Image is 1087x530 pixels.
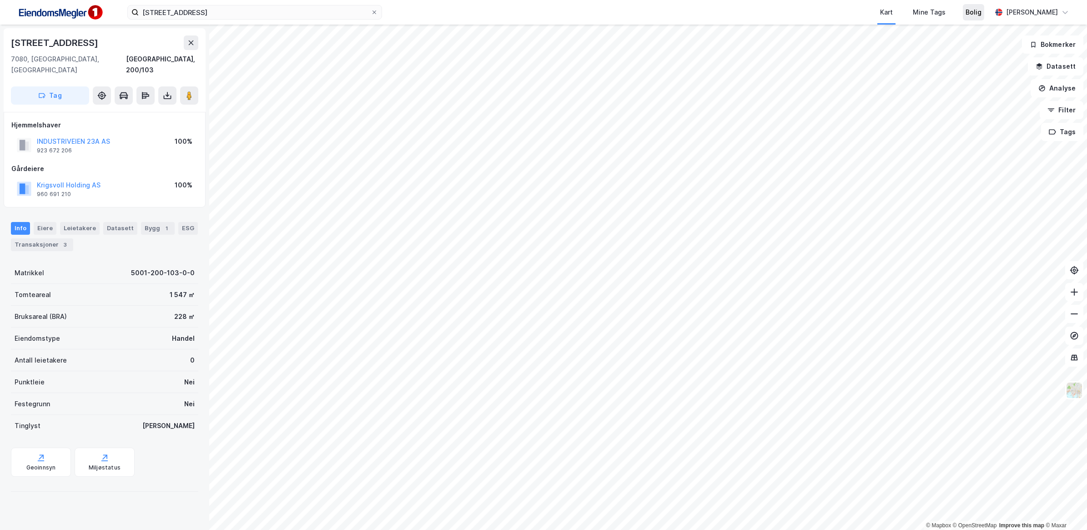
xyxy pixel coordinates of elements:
div: Punktleie [15,377,45,388]
div: Antall leietakere [15,355,67,366]
div: Bruksareal (BRA) [15,311,67,322]
div: [PERSON_NAME] [142,420,195,431]
button: Filter [1040,101,1083,119]
div: 7080, [GEOGRAPHIC_DATA], [GEOGRAPHIC_DATA] [11,54,126,76]
div: [GEOGRAPHIC_DATA], 200/103 [126,54,198,76]
img: Z [1066,382,1083,399]
input: Søk på adresse, matrikkel, gårdeiere, leietakere eller personer [139,5,371,19]
div: Info [11,222,30,235]
div: Nei [184,399,195,409]
div: Matrikkel [15,268,44,278]
button: Tag [11,86,89,105]
a: Mapbox [926,522,951,529]
div: Bygg [141,222,175,235]
div: Bolig [966,7,981,18]
button: Datasett [1028,57,1083,76]
div: Hjemmelshaver [11,120,198,131]
div: Eiere [34,222,56,235]
div: Mine Tags [913,7,946,18]
div: [PERSON_NAME] [1006,7,1058,18]
button: Bokmerker [1022,35,1083,54]
div: Festegrunn [15,399,50,409]
div: 5001-200-103-0-0 [131,268,195,278]
div: 3 [60,240,70,249]
div: Leietakere [60,222,100,235]
div: Tinglyst [15,420,40,431]
div: Handel [172,333,195,344]
div: Eiendomstype [15,333,60,344]
div: 923 672 206 [37,147,72,154]
iframe: Chat Widget [1042,486,1087,530]
div: 1 547 ㎡ [170,289,195,300]
div: [STREET_ADDRESS] [11,35,100,50]
div: Kontrollprogram for chat [1042,486,1087,530]
a: Improve this map [999,522,1044,529]
button: Analyse [1031,79,1083,97]
div: Transaksjoner [11,238,73,251]
a: OpenStreetMap [953,522,997,529]
img: F4PB6Px+NJ5v8B7XTbfpPpyloAAAAASUVORK5CYII= [15,2,106,23]
div: 100% [175,136,192,147]
div: Geoinnsyn [26,464,56,471]
div: 228 ㎡ [174,311,195,322]
button: Tags [1041,123,1083,141]
div: 0 [190,355,195,366]
div: 100% [175,180,192,191]
div: 960 691 210 [37,191,71,198]
div: Tomteareal [15,289,51,300]
div: 1 [162,224,171,233]
div: Miljøstatus [89,464,121,471]
div: Gårdeiere [11,163,198,174]
div: ESG [178,222,198,235]
div: Datasett [103,222,137,235]
div: Kart [880,7,893,18]
div: Nei [184,377,195,388]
